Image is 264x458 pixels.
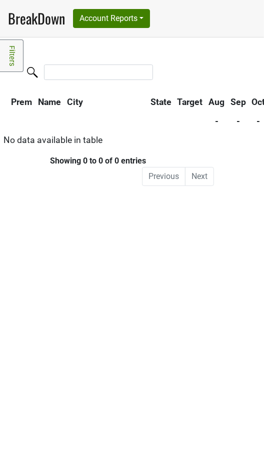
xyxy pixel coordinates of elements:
th: Prem: activate to sort column ascending [9,93,35,111]
th: - [228,112,248,130]
th: City: activate to sort column ascending [64,93,147,111]
th: &nbsp;: activate to sort column ascending [1,93,8,111]
span: Target [177,97,203,107]
th: Target: activate to sort column ascending [175,93,205,111]
span: Prem [11,97,32,107]
th: Aug: activate to sort column ascending [206,93,227,111]
a: BreakDown [8,8,65,29]
th: State: activate to sort column ascending [148,93,174,111]
span: Name [38,97,61,107]
button: Account Reports [73,9,150,28]
th: Sep: activate to sort column ascending [228,93,248,111]
th: - [206,112,227,130]
th: Name: activate to sort column ascending [35,93,63,111]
